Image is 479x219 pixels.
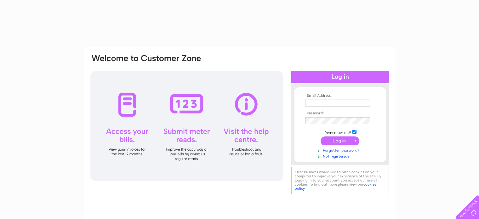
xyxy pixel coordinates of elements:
a: Not registered? [305,153,377,159]
input: Submit [321,136,359,145]
th: Email Address: [304,94,377,98]
td: Remember me? [304,129,377,135]
div: Clear Business would like to place cookies on your computer to improve your experience of the sit... [291,167,389,194]
a: Forgotten password? [305,147,377,153]
a: cookies policy [295,182,376,191]
th: Password: [304,111,377,116]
